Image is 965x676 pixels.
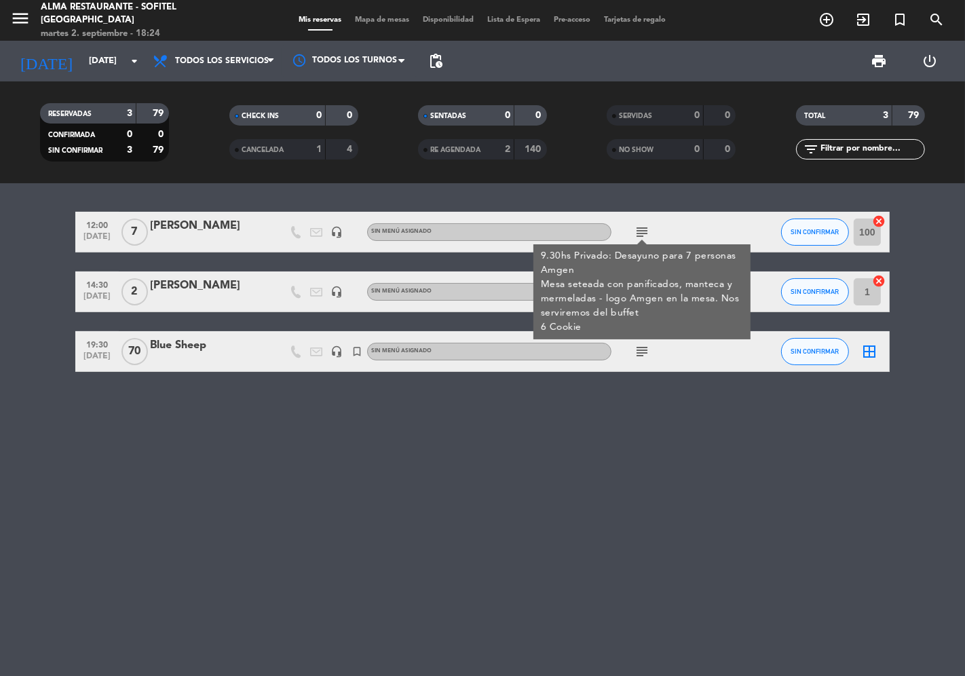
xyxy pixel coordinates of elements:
i: power_settings_new [922,53,938,69]
span: Lista de Espera [481,16,548,24]
i: cancel [872,214,886,228]
button: menu [10,8,31,33]
span: 14:30 [80,276,114,292]
i: headset_mic [330,226,343,238]
button: SIN CONFIRMAR [781,278,849,305]
span: print [871,53,887,69]
span: SERVIDAS [619,113,652,119]
span: 70 [121,338,148,365]
i: turned_in_not [351,345,363,358]
div: [PERSON_NAME] [150,277,265,295]
span: [DATE] [80,352,114,367]
span: RE AGENDADA [430,147,480,153]
span: SIN CONFIRMAR [791,288,839,295]
i: exit_to_app [855,12,871,28]
div: martes 2. septiembre - 18:24 [41,27,231,41]
strong: 79 [153,145,166,155]
span: Mapa de mesas [349,16,417,24]
span: pending_actions [428,53,444,69]
strong: 79 [153,109,166,118]
strong: 3 [127,109,132,118]
span: Sin menú asignado [371,348,432,354]
i: subject [634,343,650,360]
strong: 3 [127,145,132,155]
i: subject [634,224,650,240]
span: CANCELADA [242,147,284,153]
i: search [928,12,945,28]
span: SIN CONFIRMAR [791,228,839,236]
i: [DATE] [10,46,82,76]
div: Alma restaurante - Sofitel [GEOGRAPHIC_DATA] [41,1,231,27]
strong: 0 [725,145,733,154]
strong: 0 [316,111,322,120]
i: headset_mic [330,286,343,298]
span: Todos los servicios [175,56,269,66]
span: RESERVADAS [48,111,92,117]
strong: 0 [536,111,544,120]
div: [PERSON_NAME] [150,217,265,235]
span: [DATE] [80,232,114,248]
span: TOTAL [804,113,825,119]
strong: 0 [505,111,510,120]
i: filter_list [803,141,819,157]
span: SENTADAS [430,113,466,119]
strong: 79 [908,111,922,120]
button: SIN CONFIRMAR [781,338,849,365]
span: 12:00 [80,217,114,232]
i: turned_in_not [892,12,908,28]
div: Blue Sheep [150,337,265,354]
i: headset_mic [330,345,343,358]
div: 9.30hs Privado: Desayuno para 7 personas Amgen Mesa seteada con panificados, manteca y mermeladas... [541,249,744,335]
input: Filtrar por nombre... [819,142,924,157]
span: [DATE] [80,292,114,307]
i: cancel [872,274,886,288]
span: Pre-acceso [548,16,598,24]
button: SIN CONFIRMAR [781,219,849,246]
strong: 0 [127,130,132,139]
span: CHECK INS [242,113,279,119]
i: border_all [861,343,877,360]
i: arrow_drop_down [126,53,143,69]
span: SIN CONFIRMAR [48,147,102,154]
span: Sin menú asignado [371,288,432,294]
span: Sin menú asignado [371,229,432,234]
strong: 0 [347,111,355,120]
span: CONFIRMADA [48,132,95,138]
div: LOG OUT [905,41,955,81]
span: 2 [121,278,148,305]
strong: 0 [694,145,700,154]
strong: 3 [883,111,888,120]
strong: 4 [347,145,355,154]
strong: 0 [725,111,733,120]
span: Mis reservas [292,16,349,24]
strong: 140 [525,145,544,154]
strong: 0 [694,111,700,120]
span: Disponibilidad [417,16,481,24]
strong: 1 [316,145,322,154]
i: menu [10,8,31,29]
span: NO SHOW [619,147,654,153]
strong: 0 [158,130,166,139]
span: SIN CONFIRMAR [791,348,839,355]
span: 19:30 [80,336,114,352]
span: Tarjetas de regalo [598,16,673,24]
i: add_circle_outline [818,12,835,28]
span: 7 [121,219,148,246]
strong: 2 [505,145,510,154]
